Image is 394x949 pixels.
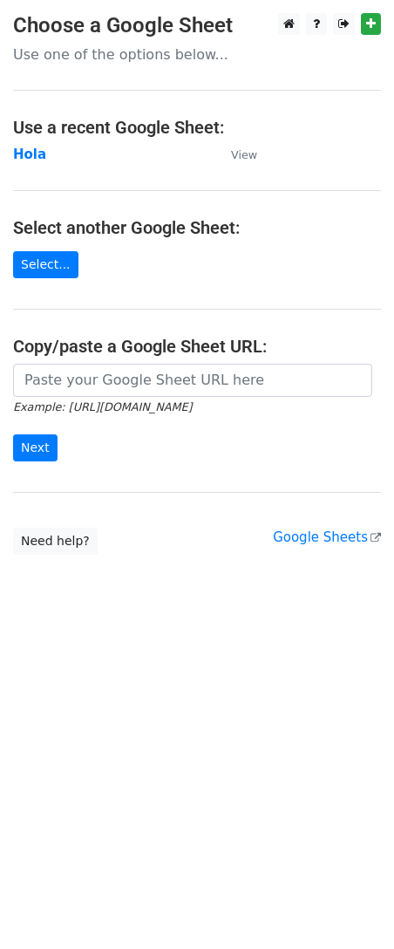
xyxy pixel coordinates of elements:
p: Use one of the options below... [13,45,381,64]
iframe: Chat Widget [307,865,394,949]
small: Example: [URL][DOMAIN_NAME] [13,400,192,413]
input: Paste your Google Sheet URL here [13,364,372,397]
h4: Copy/paste a Google Sheet URL: [13,336,381,357]
a: Need help? [13,528,98,555]
input: Next [13,434,58,461]
h3: Choose a Google Sheet [13,13,381,38]
h4: Use a recent Google Sheet: [13,117,381,138]
small: View [231,148,257,161]
a: Select... [13,251,78,278]
a: Google Sheets [273,529,381,545]
a: View [214,147,257,162]
h4: Select another Google Sheet: [13,217,381,238]
a: Hola [13,147,46,162]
